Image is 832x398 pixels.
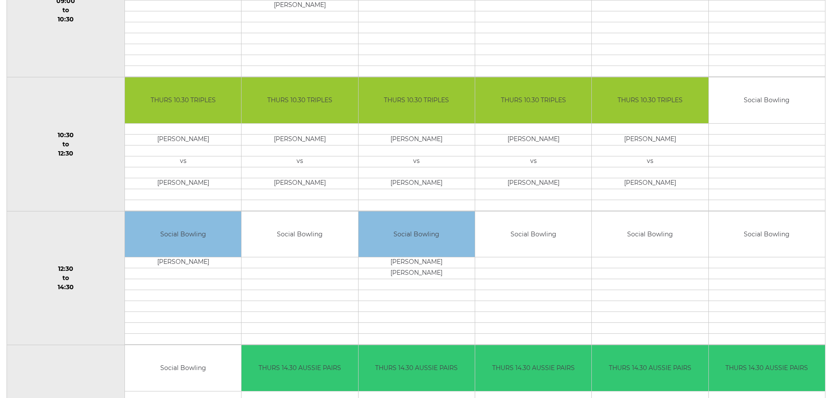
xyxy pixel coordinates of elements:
td: vs [592,156,708,167]
td: 10:30 to 12:30 [7,77,125,211]
td: THURS 10.30 TRIPLES [592,77,708,123]
td: [PERSON_NAME] [359,268,475,279]
td: vs [475,156,591,167]
td: THURS 14.30 AUSSIE PAIRS [592,345,708,391]
td: Social Bowling [125,345,241,391]
td: THURS 14.30 AUSSIE PAIRS [475,345,591,391]
td: THURS 10.30 TRIPLES [475,77,591,123]
td: vs [125,156,241,167]
td: Social Bowling [125,211,241,257]
td: [PERSON_NAME] [242,0,358,11]
td: [PERSON_NAME] [592,134,708,145]
td: THURS 14.30 AUSSIE PAIRS [709,345,825,391]
td: Social Bowling [709,77,825,123]
td: [PERSON_NAME] [242,134,358,145]
td: 12:30 to 14:30 [7,211,125,345]
td: Social Bowling [709,211,825,257]
td: THURS 14.30 AUSSIE PAIRS [242,345,358,391]
td: Social Bowling [359,211,475,257]
td: [PERSON_NAME] [125,257,241,268]
td: [PERSON_NAME] [359,257,475,268]
td: THURS 10.30 TRIPLES [242,77,358,123]
td: THURS 14.30 AUSSIE PAIRS [359,345,475,391]
td: Social Bowling [242,211,358,257]
td: [PERSON_NAME] [475,178,591,189]
td: [PERSON_NAME] [125,178,241,189]
td: [PERSON_NAME] [592,178,708,189]
td: vs [242,156,358,167]
td: THURS 10.30 TRIPLES [125,77,241,123]
td: Social Bowling [592,211,708,257]
td: vs [359,156,475,167]
td: [PERSON_NAME] [359,178,475,189]
td: [PERSON_NAME] [475,134,591,145]
td: [PERSON_NAME] [125,134,241,145]
td: THURS 10.30 TRIPLES [359,77,475,123]
td: [PERSON_NAME] [359,134,475,145]
td: Social Bowling [475,211,591,257]
td: [PERSON_NAME] [242,178,358,189]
